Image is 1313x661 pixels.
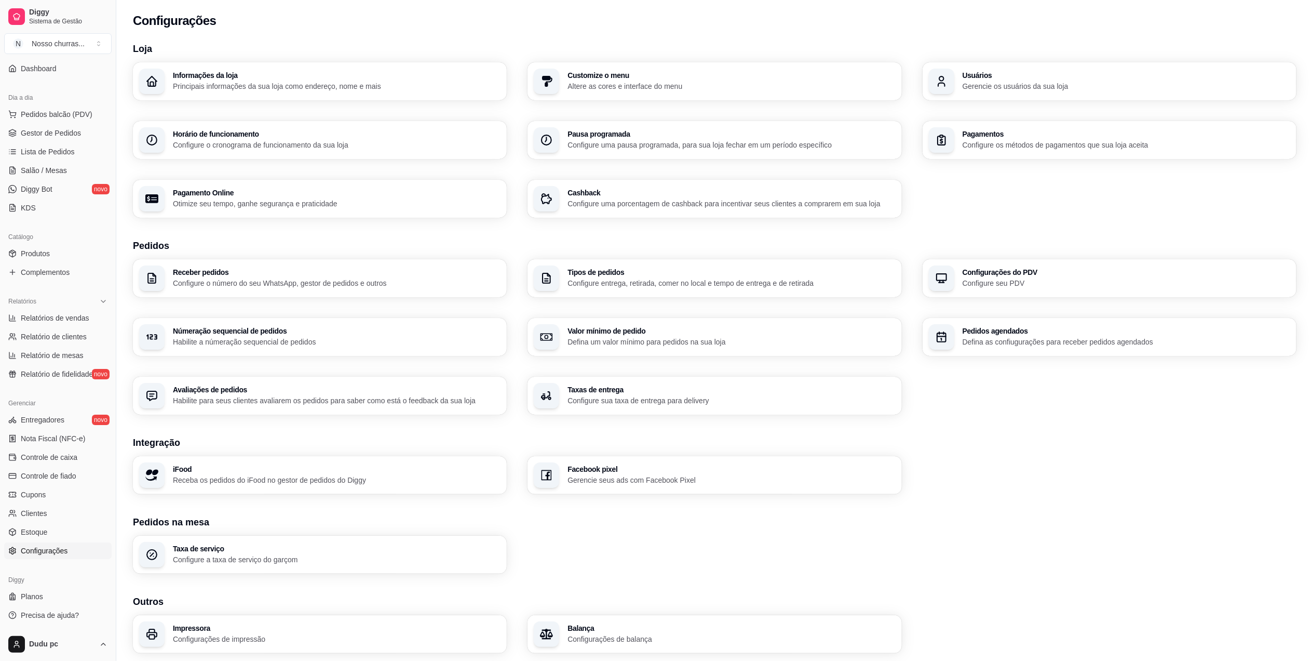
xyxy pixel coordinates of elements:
a: Precisa de ajuda? [4,607,112,624]
button: Avaliações de pedidosHabilite para seus clientes avaliarem os pedidos para saber como está o feed... [133,377,507,415]
p: Configurações de impressão [173,634,500,644]
a: Controle de fiado [4,468,112,484]
span: Clientes [21,508,47,519]
a: Clientes [4,505,112,522]
span: Sistema de Gestão [29,17,107,25]
span: Dashboard [21,63,57,74]
span: Gestor de Pedidos [21,128,81,138]
span: KDS [21,203,36,213]
p: Configure a taxa de serviço do garçom [173,554,500,565]
p: Defina um valor mínimo para pedidos na sua loja [567,337,895,347]
h3: Valor mínimo de pedido [567,327,895,335]
a: KDS [4,200,112,216]
button: ImpressoraConfigurações de impressão [133,615,507,653]
button: BalançaConfigurações de balança [527,615,901,653]
a: Estoque [4,524,112,540]
button: PagamentosConfigure os métodos de pagamentos que sua loja aceita [923,121,1296,159]
div: Dia a dia [4,89,112,106]
a: Nota Fiscal (NFC-e) [4,430,112,447]
h3: Customize o menu [567,72,895,79]
h3: Horário de funcionamento [173,130,500,138]
p: Habilite a númeração sequencial de pedidos [173,337,500,347]
button: Customize o menuAltere as cores e interface do menu [527,62,901,100]
span: Produtos [21,248,50,259]
span: Lista de Pedidos [21,147,75,157]
button: Tipos de pedidosConfigure entrega, retirada, comer no local e tempo de entrega e de retirada [527,259,901,297]
p: Configure seu PDV [963,278,1290,288]
button: Configurações do PDVConfigure seu PDV [923,259,1296,297]
span: Configurações [21,546,67,556]
button: Informações da lojaPrincipais informações da sua loja como endereço, nome e mais [133,62,507,100]
span: Nota Fiscal (NFC-e) [21,433,85,444]
span: Relatórios de vendas [21,313,89,323]
span: Diggy [29,8,107,17]
p: Gerencie seus ads com Facebook Pixel [567,475,895,485]
p: Configure uma pausa programada, para sua loja fechar em um período específico [567,140,895,150]
h3: Loja [133,42,1296,56]
span: Entregadores [21,415,64,425]
h3: Outros [133,594,1296,609]
a: Relatório de clientes [4,328,112,345]
a: DiggySistema de Gestão [4,4,112,29]
p: Gerencie os usuários da sua loja [963,81,1290,91]
h3: Cashback [567,189,895,196]
button: Valor mínimo de pedidoDefina um valor mínimo para pedidos na sua loja [527,318,901,356]
button: Taxas de entregaConfigure sua taxa de entrega para delivery [527,377,901,415]
p: Configurações de balança [567,634,895,644]
h3: Usuários [963,72,1290,79]
h3: Avaliações de pedidos [173,386,500,393]
a: Controle de caixa [4,449,112,466]
div: Catálogo [4,229,112,245]
a: Complementos [4,264,112,281]
span: Pedidos balcão (PDV) [21,109,92,120]
a: Lista de Pedidos [4,143,112,160]
h3: Taxa de serviço [173,545,500,552]
h3: Facebook pixel [567,466,895,473]
p: Configure o cronograma de funcionamento da sua loja [173,140,500,150]
button: UsuáriosGerencie os usuários da sua loja [923,62,1296,100]
p: Otimize seu tempo, ganhe segurança e praticidade [173,199,500,209]
h3: Tipos de pedidos [567,269,895,276]
p: Configure o número do seu WhatsApp, gestor de pedidos e outros [173,278,500,288]
button: Facebook pixelGerencie seus ads com Facebook Pixel [527,456,901,494]
h3: Taxas de entrega [567,386,895,393]
span: Estoque [21,527,47,537]
a: Planos [4,588,112,605]
p: Receba os pedidos do iFood no gestor de pedidos do Diggy [173,475,500,485]
a: Entregadoresnovo [4,412,112,428]
p: Principais informações da sua loja como endereço, nome e mais [173,81,500,91]
a: Configurações [4,543,112,559]
a: Diggy Botnovo [4,181,112,197]
p: Altere as cores e interface do menu [567,81,895,91]
button: Horário de funcionamentoConfigure o cronograma de funcionamento da sua loja [133,121,507,159]
a: Dashboard [4,60,112,77]
p: Configure sua taxa de entrega para delivery [567,395,895,406]
button: Taxa de serviçoConfigure a taxa de serviço do garçom [133,536,507,574]
button: Númeração sequencial de pedidosHabilite a númeração sequencial de pedidos [133,318,507,356]
a: Cupons [4,486,112,503]
h3: Pagamentos [963,130,1290,138]
span: Controle de fiado [21,471,76,481]
a: Salão / Mesas [4,162,112,179]
p: Habilite para seus clientes avaliarem os pedidos para saber como está o feedback da sua loja [173,395,500,406]
span: Salão / Mesas [21,165,67,176]
button: Pausa programadaConfigure uma pausa programada, para sua loja fechar em um período específico [527,121,901,159]
span: Relatórios [8,297,36,306]
button: Select a team [4,33,112,54]
h3: iFood [173,466,500,473]
button: Pagamento OnlineOtimize seu tempo, ganhe segurança e praticidade [133,180,507,218]
h3: Configurações do PDV [963,269,1290,276]
h3: Pausa programada [567,130,895,138]
button: Pedidos balcão (PDV) [4,106,112,123]
span: N [13,38,23,49]
h3: Pagamento Online [173,189,500,196]
button: iFoodReceba os pedidos do iFood no gestor de pedidos do Diggy [133,456,507,494]
div: Nosso churras ... [32,38,85,49]
div: Diggy [4,572,112,588]
a: Gestor de Pedidos [4,125,112,141]
span: Planos [21,591,43,602]
h3: Informações da loja [173,72,500,79]
button: Receber pedidosConfigure o número do seu WhatsApp, gestor de pedidos e outros [133,259,507,297]
h3: Balança [567,625,895,632]
span: Relatório de mesas [21,350,84,361]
